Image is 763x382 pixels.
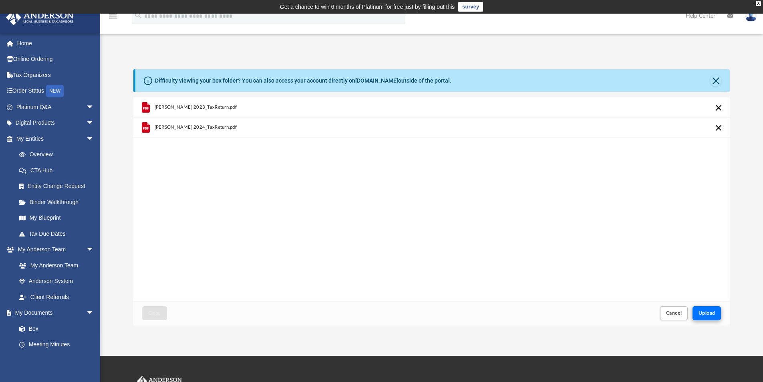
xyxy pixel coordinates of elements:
span: arrow_drop_down [86,131,102,147]
a: CTA Hub [11,162,106,178]
a: My Anderson Team [11,257,98,273]
a: menu [108,15,118,21]
a: Client Referrals [11,289,102,305]
img: User Pic [745,10,757,22]
a: Tax Organizers [6,67,106,83]
a: Tax Due Dates [11,226,106,242]
a: My Anderson Teamarrow_drop_down [6,242,102,258]
span: Upload [699,311,715,315]
a: Online Ordering [6,51,106,67]
img: Anderson Advisors Platinum Portal [4,10,76,25]
span: arrow_drop_down [86,242,102,258]
button: Close [710,75,721,86]
span: Cancel [666,311,682,315]
a: Home [6,35,106,51]
div: Difficulty viewing your box folder? You can also access your account directly on outside of the p... [155,77,451,85]
a: Order StatusNEW [6,83,106,99]
button: Cancel this upload [714,123,723,133]
a: survey [458,2,483,12]
span: [PERSON_NAME] 2024_TaxReturn.pdf [154,125,236,130]
span: arrow_drop_down [86,305,102,321]
a: Anderson System [11,273,102,289]
i: menu [108,11,118,21]
i: search [134,11,143,20]
a: My Documentsarrow_drop_down [6,305,102,321]
div: grid [133,97,730,301]
span: [PERSON_NAME] 2023_TaxReturn.pdf [154,105,236,110]
a: Entity Change Request [11,178,106,194]
span: Close [148,311,161,315]
a: Binder Walkthrough [11,194,106,210]
button: Close [142,306,167,320]
button: Cancel [660,306,688,320]
span: arrow_drop_down [86,115,102,131]
a: Digital Productsarrow_drop_down [6,115,106,131]
button: Cancel this upload [714,103,723,113]
div: close [756,1,761,6]
div: Get a chance to win 6 months of Platinum for free just by filling out this [280,2,455,12]
span: arrow_drop_down [86,99,102,115]
button: Upload [693,306,721,320]
a: Overview [11,147,106,163]
div: NEW [46,85,64,97]
a: Platinum Q&Aarrow_drop_down [6,99,106,115]
a: [DOMAIN_NAME] [355,77,398,84]
a: My Entitiesarrow_drop_down [6,131,106,147]
a: Forms Library [11,352,98,368]
a: Box [11,321,98,337]
a: Meeting Minutes [11,337,102,353]
div: Upload [133,97,730,325]
a: My Blueprint [11,210,102,226]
